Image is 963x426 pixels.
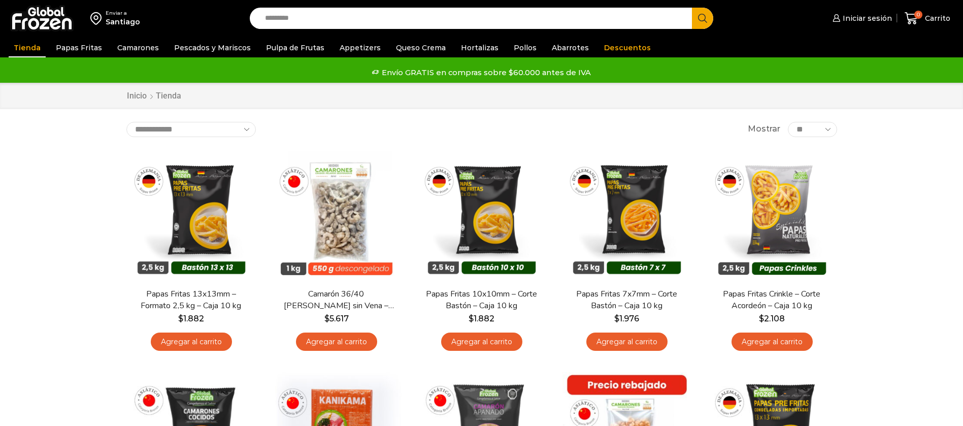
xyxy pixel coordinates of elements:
[614,314,639,323] bdi: 1.976
[732,333,813,351] a: Agregar al carrito: “Papas Fritas Crinkle - Corte Acordeón - Caja 10 kg”
[391,38,451,57] a: Queso Crema
[456,38,504,57] a: Hortalizas
[840,13,892,23] span: Iniciar sesión
[126,122,256,137] select: Pedido de la tienda
[713,288,830,312] a: Papas Fritas Crinkle – Corte Acordeón – Caja 10 kg
[106,10,140,17] div: Enviar a
[469,314,494,323] bdi: 1.882
[614,314,619,323] span: $
[132,288,249,312] a: Papas Fritas 13x13mm – Formato 2,5 kg – Caja 10 kg
[568,288,685,312] a: Papas Fritas 7x7mm – Corte Bastón – Caja 10 kg
[509,38,542,57] a: Pollos
[126,90,147,102] a: Inicio
[830,8,892,28] a: Iniciar sesión
[90,10,106,27] img: address-field-icon.svg
[586,333,668,351] a: Agregar al carrito: “Papas Fritas 7x7mm - Corte Bastón - Caja 10 kg”
[547,38,594,57] a: Abarrotes
[324,314,349,323] bdi: 5.617
[423,288,540,312] a: Papas Fritas 10x10mm – Corte Bastón – Caja 10 kg
[296,333,377,351] a: Agregar al carrito: “Camarón 36/40 Crudo Pelado sin Vena - Bronze - Caja 10 kg”
[169,38,256,57] a: Pescados y Mariscos
[106,17,140,27] div: Santiago
[178,314,183,323] span: $
[51,38,107,57] a: Papas Fritas
[335,38,386,57] a: Appetizers
[151,333,232,351] a: Agregar al carrito: “Papas Fritas 13x13mm - Formato 2,5 kg - Caja 10 kg”
[759,314,764,323] span: $
[902,7,953,30] a: 0 Carrito
[261,38,329,57] a: Pulpa de Frutas
[278,288,394,312] a: Camarón 36/40 [PERSON_NAME] sin Vena – Bronze – Caja 10 kg
[324,314,329,323] span: $
[692,8,713,29] button: Search button
[914,11,922,19] span: 0
[441,333,522,351] a: Agregar al carrito: “Papas Fritas 10x10mm - Corte Bastón - Caja 10 kg”
[156,91,181,101] h1: Tienda
[9,38,46,57] a: Tienda
[599,38,656,57] a: Descuentos
[178,314,204,323] bdi: 1.882
[112,38,164,57] a: Camarones
[748,123,780,135] span: Mostrar
[126,90,181,102] nav: Breadcrumb
[469,314,474,323] span: $
[759,314,785,323] bdi: 2.108
[922,13,950,23] span: Carrito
